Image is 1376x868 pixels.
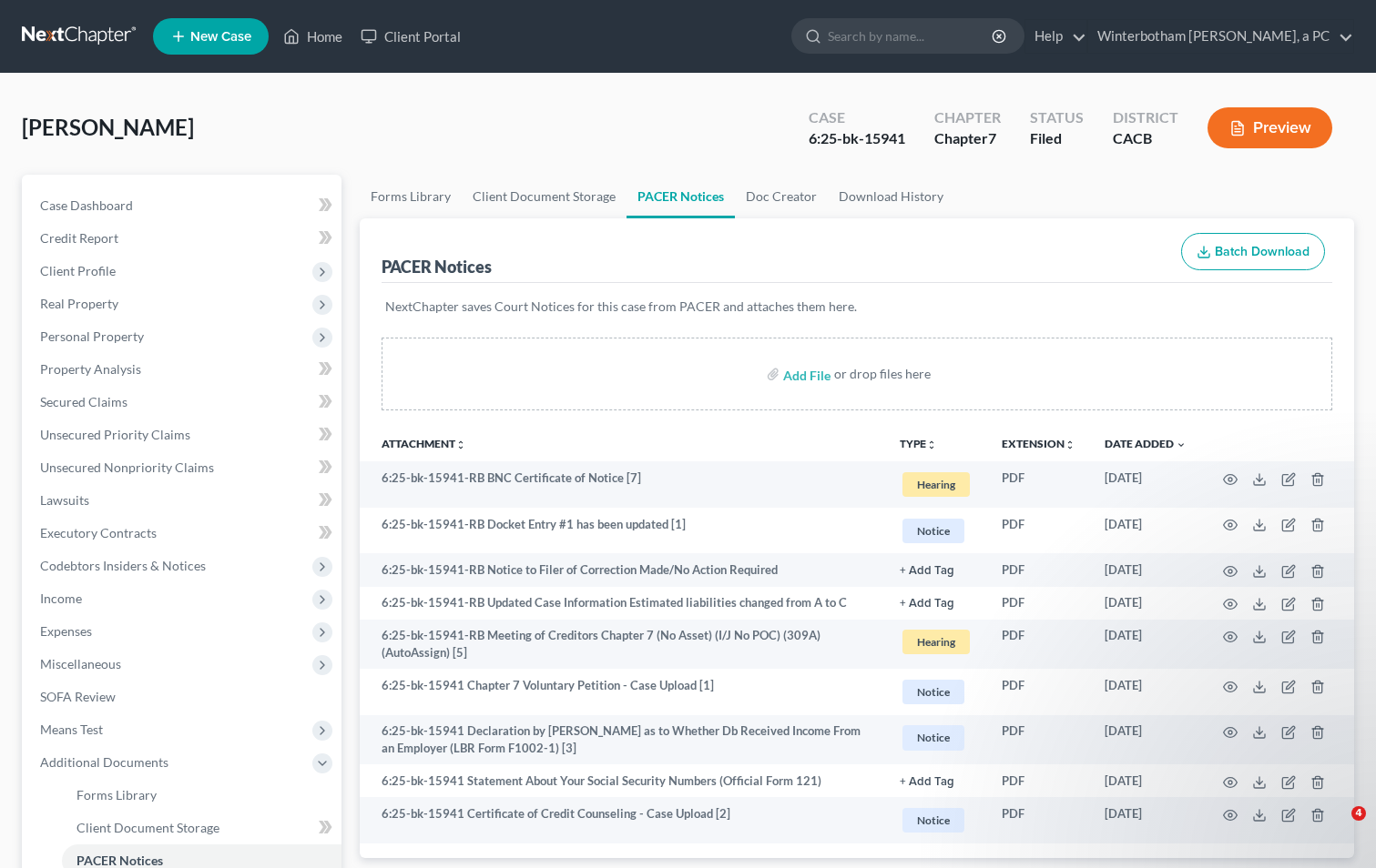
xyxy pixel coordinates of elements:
[1113,107,1178,128] div: District
[987,553,1090,586] td: PDF
[1088,20,1353,53] a: Winterbotham [PERSON_NAME], a PC
[40,754,168,770] span: Additional Documents
[900,677,973,707] a: Notice
[360,508,885,554] td: 6:25-bk-15941-RB Docket Entry #1 has been updated [1]
[834,365,931,383] div: or drop files here
[987,620,1090,670] td: PDF
[62,812,341,844] a: Client Document Storage
[22,114,194,140] span: [PERSON_NAME]
[385,298,1329,316] p: NextChapter saves Court Notices for this case from PACER and attaches them here.
[900,439,937,450] button: TYPEunfold_more
[828,175,954,218] a: Download History
[900,565,954,577] button: + Add Tag
[900,772,973,790] a: + Add Tag
[900,561,973,579] a: + Add Tag
[1176,439,1187,450] i: expand_more
[1090,553,1201,586] td: [DATE]
[25,517,341,550] a: Executory Contracts
[40,492,89,508] span: Lawsuits
[900,594,973,611] a: + Add Tag
[987,669,1090,715] td: PDF
[40,459,214,475] span: Unsecured Nonpriority Claims
[934,107,1001,128] div: Chapter
[1314,806,1358,850] iframe: Intercom live chat
[40,558,206,573] span: Codebtors Insiders & Notices
[76,820,219,835] span: Client Document Storage
[360,797,885,843] td: 6:25-bk-15941 Certificate of Credit Counseling - Case Upload [2]
[25,222,341,255] a: Credit Report
[1105,437,1187,450] a: Date Added expand_more
[25,484,341,517] a: Lawsuits
[1002,437,1075,450] a: Extensionunfold_more
[25,681,341,713] a: SOFA Review
[902,725,964,750] span: Notice
[462,175,627,218] a: Client Document Storage
[900,722,973,752] a: Notice
[40,722,103,737] span: Means Test
[900,469,973,500] a: Hearing
[40,197,133,213] span: Case Dashboard
[25,189,341,222] a: Case Dashboard
[190,30,251,44] span: New Case
[1030,107,1084,128] div: Status
[926,439,937,450] i: unfold_more
[735,175,828,218] a: Doc Creator
[828,19,994,53] input: Search by name...
[1090,587,1201,620] td: [DATE]
[900,627,973,657] a: Hearing
[40,427,190,442] span: Unsecured Priority Claims
[902,680,964,704] span: Notice
[1090,620,1201,670] td: [DATE]
[352,20,470,53] a: Client Portal
[902,808,964,833] span: Notice
[40,525,157,540] span: Executory Contracts
[76,853,163,868] span: PACER Notices
[934,128,1001,149] div: Chapter
[900,776,954,788] button: + Add Tag
[902,472,970,497] span: Hearing
[360,553,885,586] td: 6:25-bk-15941-RB Notice to Filer of Correction Made/No Action Required
[1090,508,1201,554] td: [DATE]
[455,439,466,450] i: unfold_more
[1090,669,1201,715] td: [DATE]
[987,797,1090,843] td: PDF
[382,437,466,450] a: Attachmentunfold_more
[25,386,341,419] a: Secured Claims
[40,296,118,311] span: Real Property
[987,764,1090,797] td: PDF
[900,598,954,610] button: + Add Tag
[40,328,144,344] span: Personal Property
[360,587,885,620] td: 6:25-bk-15941-RB Updated Case Information Estimated liabilities changed from A to C
[987,587,1090,620] td: PDF
[1090,461,1201,508] td: [DATE]
[40,230,118,246] span: Credit Report
[1030,128,1084,149] div: Filed
[987,461,1090,508] td: PDF
[360,764,885,797] td: 6:25-bk-15941 Statement About Your Social Security Numbers (Official Form 121)
[988,129,996,146] span: 7
[809,107,905,128] div: Case
[274,20,352,53] a: Home
[40,590,82,606] span: Income
[809,128,905,149] div: 6:25-bk-15941
[360,620,885,670] td: 6:25-bk-15941-RB Meeting of Creditors Chapter 7 (No Asset) (I/J No POC) (309A) (AutoAssign) [5]
[25,353,341,386] a: Property Analysis
[1113,128,1178,149] div: CACB
[1208,107,1332,148] button: Preview
[360,175,462,218] a: Forms Library
[40,656,121,671] span: Miscellaneous
[360,669,885,715] td: 6:25-bk-15941 Chapter 7 Voluntary Petition - Case Upload [1]
[1215,244,1310,259] span: Batch Download
[40,394,127,409] span: Secured Claims
[987,715,1090,765] td: PDF
[1065,439,1075,450] i: unfold_more
[25,451,341,484] a: Unsecured Nonpriority Claims
[40,361,141,377] span: Property Analysis
[40,689,116,704] span: SOFA Review
[987,508,1090,554] td: PDF
[902,519,964,543] span: Notice
[360,715,885,765] td: 6:25-bk-15941 Declaration by [PERSON_NAME] as to Whether Db Received Income From an Employer (LBR...
[900,805,973,835] a: Notice
[76,787,157,802] span: Forms Library
[25,419,341,451] a: Unsecured Priority Claims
